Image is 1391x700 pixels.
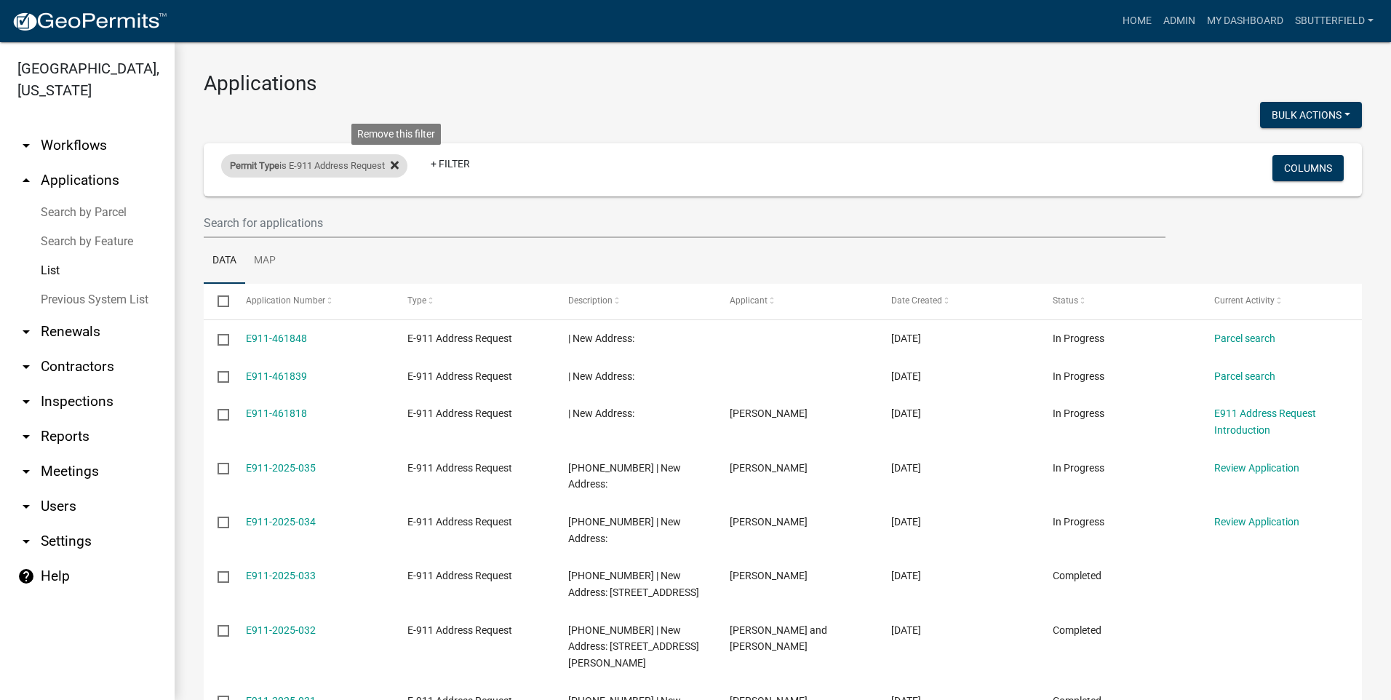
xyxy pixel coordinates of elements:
i: arrow_drop_down [17,428,35,445]
datatable-header-cell: Current Activity [1200,284,1362,319]
a: Parcel search [1214,333,1275,344]
button: Columns [1272,155,1344,181]
h3: Applications [204,71,1362,96]
a: Home [1117,7,1157,35]
a: Parcel search [1214,370,1275,382]
span: Current Activity [1214,295,1275,306]
i: arrow_drop_down [17,463,35,480]
span: In Progress [1053,516,1104,528]
span: 66-016-0850 | New Address: 6004 Brown Rd [568,624,699,669]
a: Review Application [1214,516,1299,528]
a: E911-2025-034 [246,516,316,528]
span: 08/11/2025 [891,407,921,419]
i: arrow_drop_down [17,393,35,410]
span: 39-020-1602 | New Address: [568,516,681,544]
span: Thomas Paull [730,462,808,474]
span: Application Number [246,295,325,306]
span: Completed [1053,624,1101,636]
a: Review Application [1214,462,1299,474]
span: 07/31/2025 [891,624,921,636]
datatable-header-cell: Applicant [716,284,877,319]
a: E911-2025-032 [246,624,316,636]
span: 63-022-2400 | New Address: [568,462,681,490]
span: 08/08/2025 [891,462,921,474]
span: 08/11/2025 [891,370,921,382]
a: E911-461848 [246,333,307,344]
span: Description [568,295,613,306]
a: Admin [1157,7,1201,35]
i: arrow_drop_down [17,323,35,341]
span: | New Address: [568,407,634,419]
span: Type [407,295,426,306]
i: arrow_drop_down [17,137,35,154]
span: 08/11/2025 [891,333,921,344]
span: Date Created [891,295,942,306]
a: E911 Address Request Introduction [1214,407,1316,436]
span: Steven K Stracek [730,570,808,581]
a: E911-461839 [246,370,307,382]
span: | New Address: [568,370,634,382]
a: Data [204,238,245,285]
a: My Dashboard [1201,7,1289,35]
span: E-911 Address Request [407,570,512,581]
span: E-911 Address Request [407,407,512,419]
span: E-911 Address Request [407,333,512,344]
i: help [17,568,35,585]
span: In Progress [1053,370,1104,382]
span: 08/05/2025 [891,570,921,581]
datatable-header-cell: Type [393,284,554,319]
span: Yajtsav [730,407,808,419]
span: Permit Type [230,160,279,171]
span: Jamie [730,516,808,528]
span: In Progress [1053,407,1104,419]
span: E-911 Address Request [407,370,512,382]
i: arrow_drop_down [17,358,35,375]
span: 08/08/2025 [891,516,921,528]
span: E-911 Address Request [407,624,512,636]
datatable-header-cell: Select [204,284,231,319]
div: Remove this filter [351,124,441,145]
span: In Progress [1053,462,1104,474]
datatable-header-cell: Date Created [877,284,1039,319]
input: Search for applications [204,208,1165,238]
span: | New Address: [568,333,634,344]
a: E911-2025-035 [246,462,316,474]
i: arrow_drop_down [17,533,35,550]
span: E-911 Address Request [407,462,512,474]
span: Earl and Sherida Nett [730,624,827,653]
span: Status [1053,295,1078,306]
span: In Progress [1053,333,1104,344]
div: is E-911 Address Request [221,154,407,178]
a: Sbutterfield [1289,7,1379,35]
span: E-911 Address Request [407,516,512,528]
span: Applicant [730,295,768,306]
button: Bulk Actions [1260,102,1362,128]
span: Completed [1053,570,1101,581]
datatable-header-cell: Description [554,284,716,319]
a: E911-461818 [246,407,307,419]
datatable-header-cell: Status [1039,284,1200,319]
i: arrow_drop_down [17,498,35,515]
a: E911-2025-033 [246,570,316,581]
span: 45-200-0220 | New Address: 2883 Co Rd 5 [568,570,699,598]
datatable-header-cell: Application Number [231,284,393,319]
i: arrow_drop_up [17,172,35,189]
a: Map [245,238,284,285]
a: + Filter [419,151,482,177]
